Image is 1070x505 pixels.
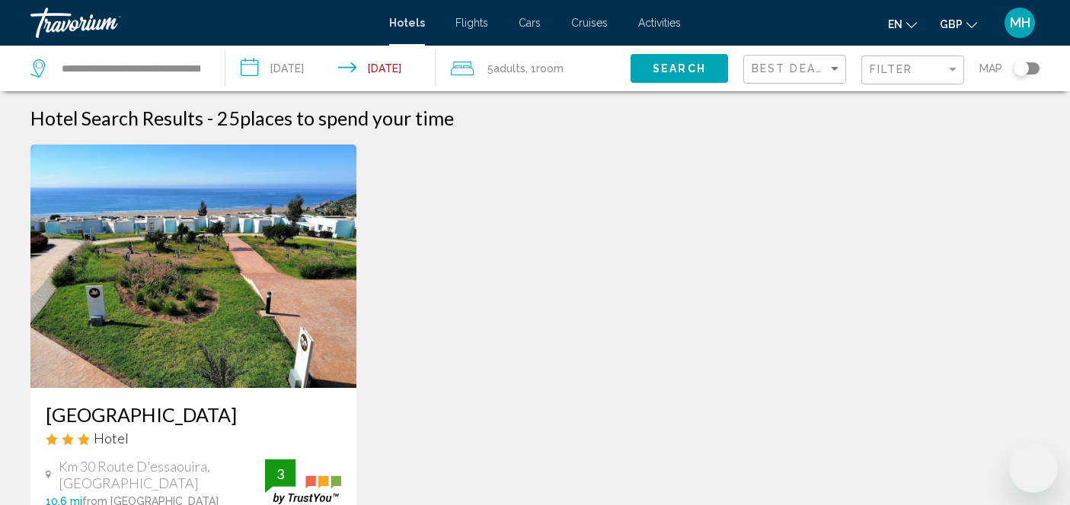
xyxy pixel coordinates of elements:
[979,58,1002,79] span: Map
[1009,444,1058,493] iframe: Button to launch messaging window
[1010,15,1030,30] span: MH
[225,46,436,91] button: Check-in date: Sep 8, 2025 Check-out date: Sep 13, 2025
[46,403,341,426] a: [GEOGRAPHIC_DATA]
[1002,62,1040,75] button: Toggle map
[493,62,525,75] span: Adults
[888,13,917,35] button: Change language
[519,17,541,29] a: Cars
[207,106,213,129] span: -
[30,8,374,38] a: Travorium
[870,63,913,75] span: Filter
[265,465,295,483] div: 3
[752,62,832,75] span: Best Deals
[525,58,564,79] span: , 1
[265,459,341,504] img: trustyou-badge.svg
[30,145,356,388] img: Hotel image
[487,58,525,79] span: 5
[861,55,964,86] button: Filter
[752,63,842,76] mat-select: Sort by
[455,17,488,29] a: Flights
[389,17,425,29] a: Hotels
[1000,7,1040,39] button: User Menu
[217,106,454,129] h2: 25
[888,18,902,30] span: en
[571,17,608,29] a: Cruises
[940,13,977,35] button: Change currency
[631,54,728,82] button: Search
[653,63,706,75] span: Search
[536,62,564,75] span: Room
[94,430,129,446] span: Hotel
[436,46,631,91] button: Travelers: 5 adults, 0 children
[30,106,203,129] h1: Hotel Search Results
[940,18,963,30] span: GBP
[638,17,681,29] a: Activities
[59,458,265,491] span: Km 30 Route D'essaouira, [GEOGRAPHIC_DATA]
[46,430,341,446] div: 3 star Hotel
[240,106,454,129] span: places to spend your time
